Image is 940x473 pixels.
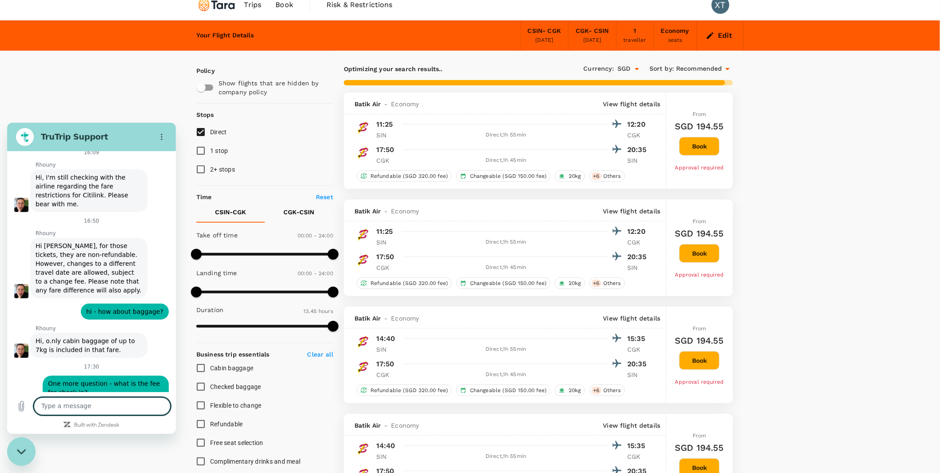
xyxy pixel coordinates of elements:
[600,172,625,180] span: Others
[210,166,235,173] span: 2+ stops
[381,421,391,430] span: -
[210,147,228,154] span: 1 stop
[675,333,725,348] h6: SGD 194.55
[357,277,452,289] div: Refundable (SGD 320.00 fee)
[210,383,261,390] span: Checked baggage
[210,439,263,446] span: Free seat selection
[77,241,92,248] p: 17:30
[536,36,554,45] div: [DATE]
[210,458,300,465] span: Complimentary drinks and meal
[210,365,253,372] span: Cabin baggage
[679,244,720,263] button: Book
[376,119,393,130] p: 11:25
[67,300,112,306] a: Built with Zendesk: Visit the Zendesk website in a new tab
[376,226,393,237] p: 11:25
[376,452,398,461] p: SIN
[704,28,736,43] button: Edit
[592,280,601,287] span: + 6
[603,207,661,216] p: View flight details
[628,441,650,451] p: 15:35
[196,305,223,314] p: Duration
[628,359,650,369] p: 20:35
[7,123,176,434] iframe: Messaging window
[404,452,608,461] div: Direct , 1h 55min
[316,192,333,201] p: Reset
[404,156,608,165] div: Direct , 1h 45min
[354,251,372,269] img: ID
[381,207,391,216] span: -
[354,100,381,108] span: Batik Air
[679,137,720,156] button: Book
[344,64,538,73] p: Optimizing your search results..
[354,207,381,216] span: Batik Air
[661,26,689,36] div: Economy
[592,387,601,394] span: + 6
[584,64,614,74] span: Currency :
[303,308,333,314] span: 13.45 hours
[284,208,315,216] p: CGK - CSIN
[576,26,609,36] div: CGK - CSIN
[196,231,238,240] p: Take off time
[693,433,706,439] span: From
[357,385,452,396] div: Refundable (SGD 320.00 fee)
[466,387,550,394] span: Changeable (SGD 150.00 fee)
[376,370,398,379] p: CGK
[404,131,608,140] div: Direct , 1h 55min
[381,314,391,323] span: -
[628,238,650,247] p: CGK
[354,333,372,351] img: ID
[404,345,608,354] div: Direct , 1h 55min
[404,238,608,247] div: Direct , 1h 55min
[28,202,169,209] p: Rhouny
[391,421,419,430] span: Economy
[528,26,561,36] div: CSIN - CGK
[668,36,682,45] div: seats
[600,387,625,394] span: Others
[675,441,725,455] h6: SGD 194.55
[354,314,381,323] span: Batik Air
[376,131,398,140] p: SIN
[555,170,585,182] div: 20kg
[600,280,625,287] span: Others
[354,358,372,376] img: ID
[675,379,724,385] span: Approval required
[633,26,636,36] div: 1
[555,385,585,396] div: 20kg
[589,170,625,182] div: +6Others
[555,277,585,289] div: 20kg
[376,345,398,354] p: SIN
[466,280,550,287] span: Changeable (SGD 150.00 fee)
[376,263,398,272] p: CGK
[628,226,650,237] p: 12:20
[196,269,237,277] p: Landing time
[196,192,212,201] p: Time
[210,402,262,409] span: Flexible to change
[196,351,270,358] strong: Business trip essentials
[628,119,650,130] p: 12:20
[466,172,550,180] span: Changeable (SGD 150.00 fee)
[307,350,333,359] p: Clear all
[210,128,227,136] span: Direct
[628,252,650,262] p: 20:35
[381,100,391,108] span: -
[298,270,333,277] span: 00:00 - 24:00
[628,333,650,344] p: 15:35
[7,437,36,466] iframe: Button to launch messaging window, conversation in progress
[589,277,625,289] div: +6Others
[589,385,625,396] div: +6Others
[354,144,372,162] img: ID
[628,452,650,461] p: CGK
[354,226,372,244] img: ID
[675,164,724,171] span: Approval required
[624,36,646,45] div: traveller
[357,170,452,182] div: Refundable (SGD 320.00 fee)
[376,441,395,451] p: 14:40
[196,31,254,40] div: Your Flight Details
[354,421,381,430] span: Batik Air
